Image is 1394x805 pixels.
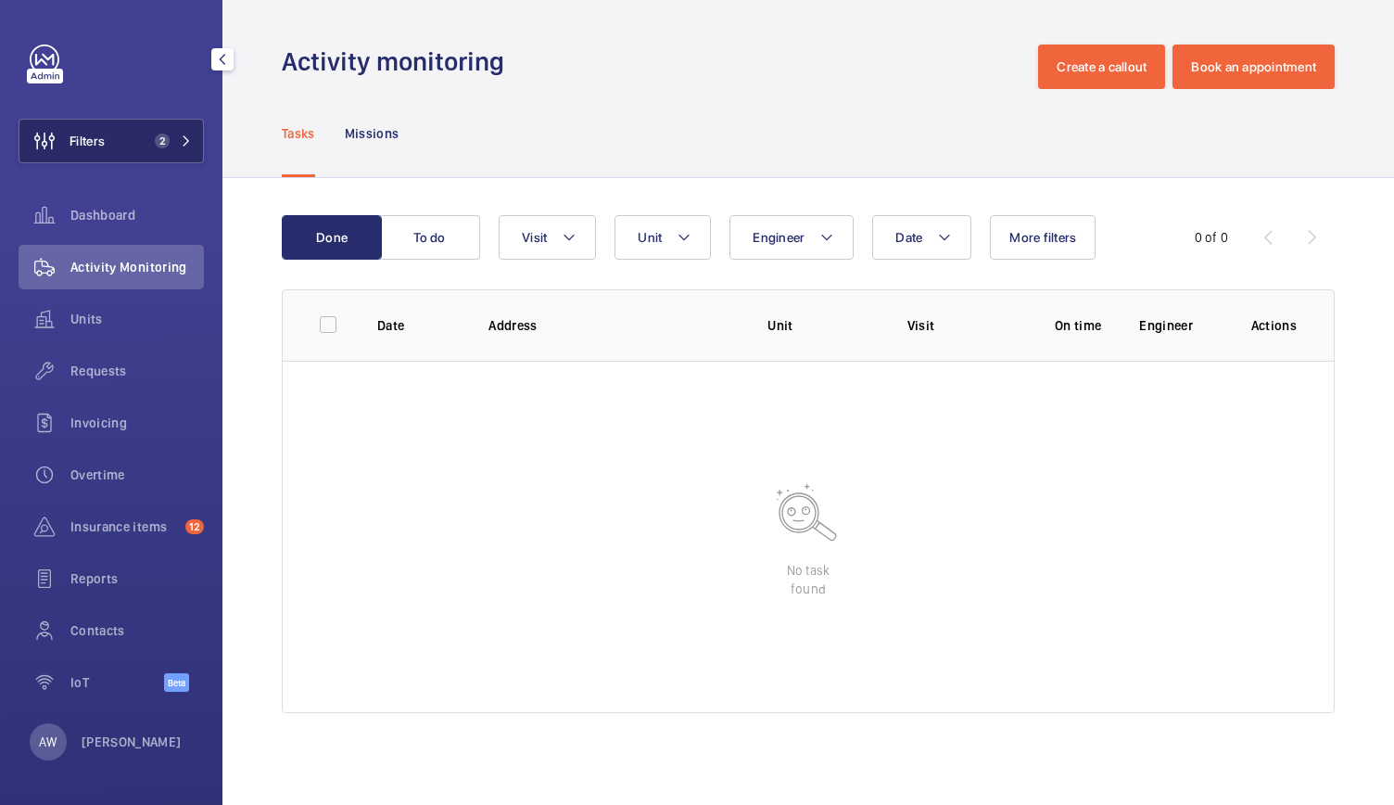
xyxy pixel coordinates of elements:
[990,215,1096,260] button: More filters
[872,215,971,260] button: Date
[70,673,164,692] span: IoT
[70,569,204,588] span: Reports
[70,362,204,380] span: Requests
[488,316,738,335] p: Address
[753,230,805,245] span: Engineer
[638,230,662,245] span: Unit
[70,206,204,224] span: Dashboard
[282,215,382,260] button: Done
[377,316,459,335] p: Date
[282,45,515,79] h1: Activity monitoring
[70,132,105,150] span: Filters
[380,215,480,260] button: To do
[1172,45,1335,89] button: Book an appointment
[70,414,204,432] span: Invoicing
[1046,316,1109,335] p: On time
[155,134,170,148] span: 2
[895,230,922,245] span: Date
[787,561,830,598] p: No task found
[82,733,182,751] p: [PERSON_NAME]
[1195,228,1228,247] div: 0 of 0
[1251,316,1297,335] p: Actions
[70,310,204,328] span: Units
[345,124,399,143] p: Missions
[19,119,204,163] button: Filters2
[907,316,1017,335] p: Visit
[282,124,315,143] p: Tasks
[1038,45,1165,89] button: Create a callout
[1139,316,1221,335] p: Engineer
[164,673,189,692] span: Beta
[1009,230,1076,245] span: More filters
[522,230,547,245] span: Visit
[70,517,178,536] span: Insurance items
[499,215,596,260] button: Visit
[185,519,204,534] span: 12
[39,733,57,751] p: AW
[70,258,204,276] span: Activity Monitoring
[767,316,877,335] p: Unit
[70,621,204,640] span: Contacts
[70,466,204,484] span: Overtime
[729,215,854,260] button: Engineer
[615,215,711,260] button: Unit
